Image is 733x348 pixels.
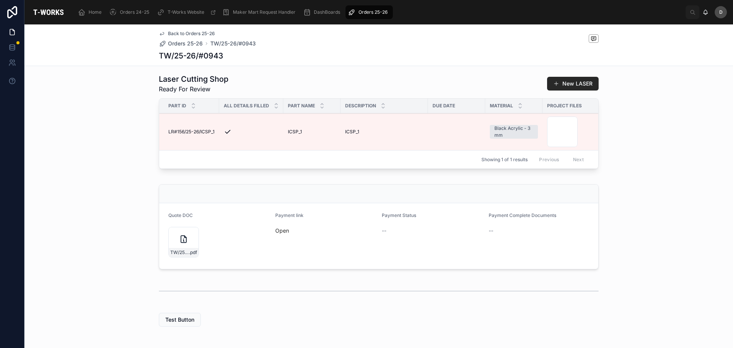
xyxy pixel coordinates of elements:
span: Payment Complete Documents [489,212,556,218]
span: ICSP_1 [288,129,302,135]
span: Part Name [288,103,315,109]
span: Orders 24-25 [120,9,149,15]
span: Payment Status [382,212,416,218]
span: Orders 25-26 [358,9,387,15]
span: Payment link [275,212,304,218]
span: .pdf [189,249,197,256]
h1: TW/25-26/#0943 [159,50,223,61]
span: All Details Filled [224,103,269,109]
span: Maker Mart Request Handler [233,9,295,15]
span: ICSP_1 [345,129,359,135]
span: -- [489,227,493,235]
h1: Laser Cutting Shop [159,74,228,84]
span: Showing 1 of 1 results [481,157,528,163]
a: T-Works Website [155,5,220,19]
a: Orders 24-25 [107,5,155,19]
img: App logo [31,6,66,18]
div: scrollable content [73,4,686,21]
a: Maker Mart Request Handler [220,5,301,19]
span: Orders 25-26 [168,40,203,47]
span: -- [382,227,386,235]
span: Test Button [165,316,194,324]
span: Due Date [433,103,455,109]
span: Description [345,103,376,109]
a: Home [76,5,107,19]
span: Quote DOC [168,212,193,218]
div: Black Acrylic - 3 mm [494,125,533,139]
span: Back to Orders 25-26 [168,31,215,37]
a: Open [275,227,289,234]
span: DashBoards [314,9,340,15]
span: LR#156/25-26/ICSP_1 [168,129,215,135]
span: Home [89,9,102,15]
a: Orders 25-26 [159,40,203,47]
a: DashBoards [301,5,346,19]
span: Ready For Review [159,84,228,94]
span: T-Works Website [168,9,204,15]
span: Part ID [168,103,186,109]
span: D [719,9,723,15]
a: TW/25-26/#0943 [210,40,256,47]
span: Material [490,103,513,109]
span: TW/25-26/#0943 [170,249,189,256]
button: Test Button [159,313,201,327]
button: New LASER [547,77,599,91]
a: Orders 25-26 [346,5,393,19]
a: Back to Orders 25-26 [159,31,215,37]
span: Project Files [547,103,582,109]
